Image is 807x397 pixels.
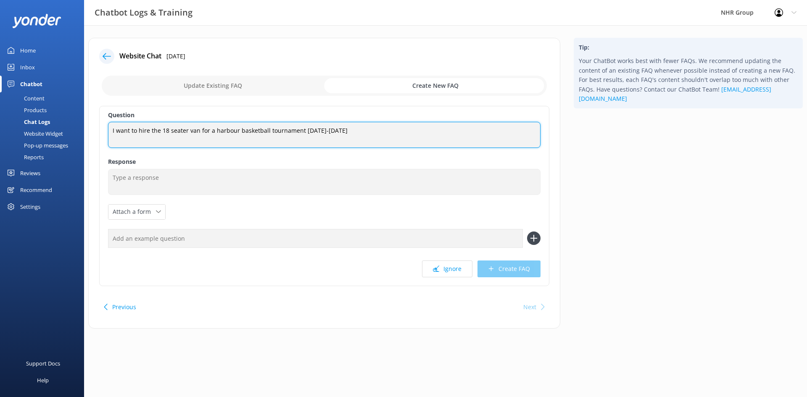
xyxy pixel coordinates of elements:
[95,6,193,19] h3: Chatbot Logs & Training
[5,128,63,139] div: Website Widget
[108,229,523,248] input: Add an example question
[579,56,798,103] p: Your ChatBot works best with fewer FAQs. We recommend updating the content of an existing FAQ whe...
[37,372,49,389] div: Help
[20,59,35,76] div: Inbox
[579,43,798,52] h4: Tip:
[5,139,68,151] div: Pop-up messages
[422,260,472,277] button: Ignore
[108,157,541,166] label: Response
[112,299,136,315] button: Previous
[5,151,84,163] a: Reports
[20,181,52,198] div: Recommend
[26,355,60,372] div: Support Docs
[5,104,47,116] div: Products
[5,139,84,151] a: Pop-up messages
[5,92,84,104] a: Content
[5,151,44,163] div: Reports
[108,110,541,120] label: Question
[119,51,161,62] h4: Website Chat
[5,92,45,104] div: Content
[20,42,36,59] div: Home
[166,52,185,61] p: [DATE]
[5,128,84,139] a: Website Widget
[5,104,84,116] a: Products
[13,14,61,28] img: yonder-white-logo.png
[113,207,156,216] span: Attach a form
[108,122,541,148] textarea: I want to hire the 18 seater van for a harbour basketball tournament [DATE]-[DATE]
[20,198,40,215] div: Settings
[579,85,771,103] a: [EMAIL_ADDRESS][DOMAIN_NAME]
[5,116,50,128] div: Chat Logs
[20,76,42,92] div: Chatbot
[20,165,40,181] div: Reviews
[5,116,84,128] a: Chat Logs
